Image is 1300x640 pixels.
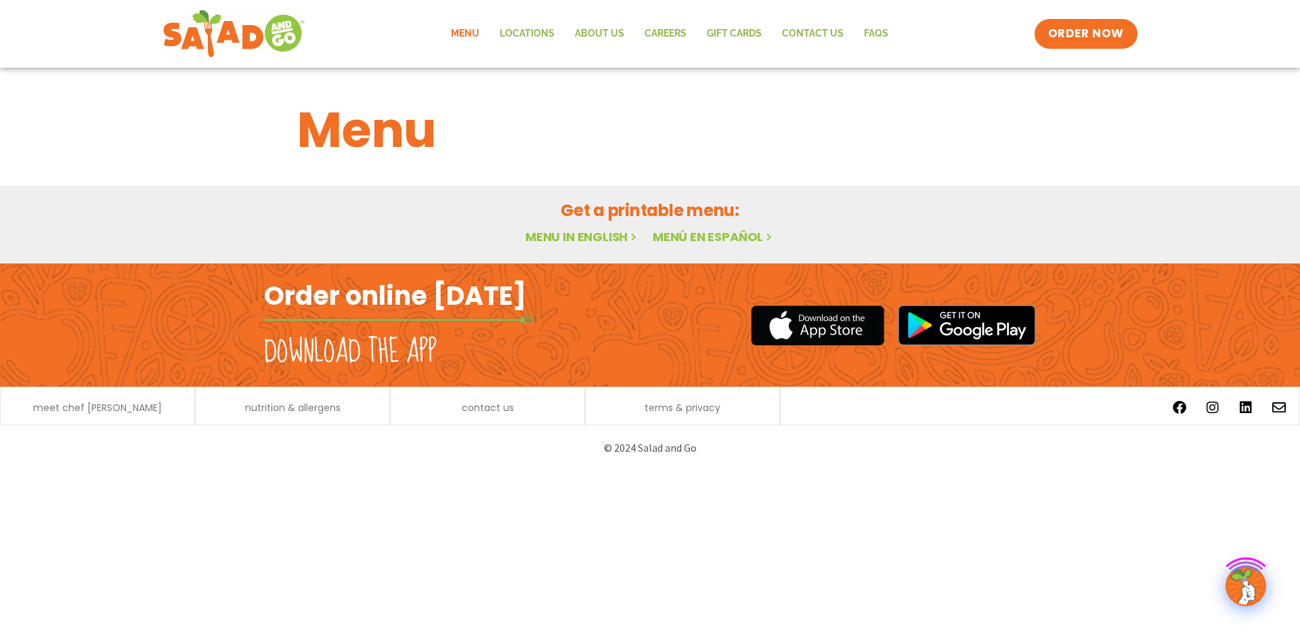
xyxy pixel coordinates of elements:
[751,303,884,347] img: appstore
[441,18,898,49] nav: Menu
[565,18,634,49] a: About Us
[33,403,162,412] a: meet chef [PERSON_NAME]
[462,403,514,412] a: contact us
[297,198,1003,222] h2: Get a printable menu:
[634,18,697,49] a: Careers
[162,7,305,61] img: new-SAG-logo-768×292
[1035,19,1137,49] a: ORDER NOW
[490,18,565,49] a: Locations
[245,403,341,412] a: nutrition & allergens
[525,228,639,245] a: Menu in English
[264,316,535,324] img: fork
[898,305,1036,345] img: google_play
[264,279,526,312] h2: Order online [DATE]
[854,18,898,49] a: FAQs
[264,333,437,371] h2: Download the app
[645,403,720,412] a: terms & privacy
[772,18,854,49] a: Contact Us
[653,228,775,245] a: Menú en español
[441,18,490,49] a: Menu
[697,18,772,49] a: GIFT CARDS
[1048,26,1124,42] span: ORDER NOW
[297,93,1003,167] h1: Menu
[271,439,1029,457] p: © 2024 Salad and Go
